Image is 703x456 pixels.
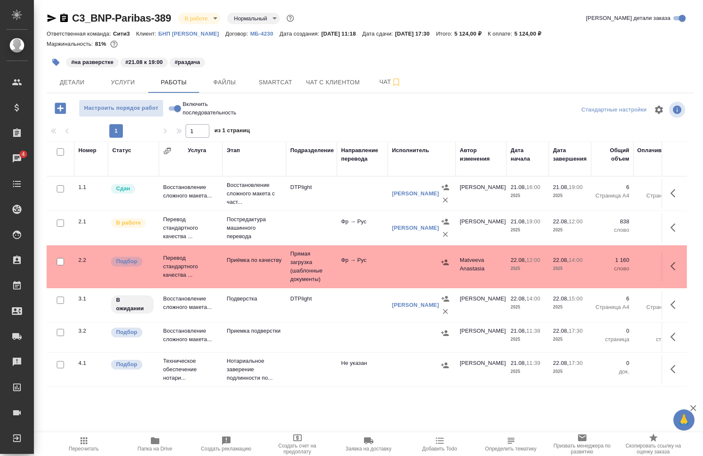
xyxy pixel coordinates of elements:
div: Дата начала [511,146,545,163]
span: Чат с клиентом [306,77,360,88]
div: split button [579,103,649,117]
button: 🙏 [673,409,695,431]
span: Детали [52,77,92,88]
button: Здесь прячутся важные кнопки [665,359,686,379]
a: БНП [PERSON_NAME] [158,30,225,37]
p: Приемка подверстки [227,327,282,335]
p: 5 124,00 ₽ [454,31,488,37]
p: Клиент: [136,31,158,37]
p: Итого: [436,31,454,37]
p: 2025 [511,226,545,234]
p: Приёмка по качеству [227,256,282,264]
p: 11:39 [526,360,540,366]
p: 2025 [553,335,587,344]
p: 838 [595,217,629,226]
button: Удалить [439,228,452,241]
span: Определить тематику [485,446,536,452]
button: Нормальный [231,15,270,22]
span: из 1 страниц [214,125,250,138]
p: 17:30 [569,328,583,334]
span: Папка на Drive [138,446,172,452]
p: слово [595,226,629,234]
span: 21.08 к 19:00 [119,58,169,65]
button: Назначить [439,256,451,269]
p: 12:00 [569,218,583,225]
div: Можно подбирать исполнителей [110,327,155,338]
button: Назначить [439,359,451,372]
p: 2025 [511,303,545,311]
p: 19:00 [526,218,540,225]
p: 22.08, [553,257,569,263]
p: док. [595,367,629,376]
button: Скопировать ссылку [59,13,69,23]
span: 🙏 [677,411,691,429]
td: Перевод стандартного качества ... [159,211,222,245]
td: Техническое обеспечение нотари... [159,353,222,386]
p: 6 [595,295,629,303]
button: 832.60 RUB; [108,39,119,50]
td: Matveeva Anastasia [456,252,506,281]
p: 6 [638,295,680,303]
td: Прямая загрузка (шаблонные документы) [286,245,337,288]
p: Подверстка [227,295,282,303]
button: Папка на Drive [119,432,191,456]
button: Удалить [439,305,452,318]
p: 2025 [553,192,587,200]
div: Подразделение [290,146,334,155]
td: Фр → Рус [337,213,388,243]
button: Здесь прячутся важные кнопки [665,327,686,347]
td: [PERSON_NAME] [456,355,506,384]
p: слово [638,226,680,234]
button: Здесь прячутся важные кнопки [665,295,686,315]
td: DTPlight [286,290,337,320]
p: 21.08, [511,184,526,190]
span: Призвать менеджера по развитию [552,443,613,455]
p: 2025 [511,367,545,376]
p: 0 [638,327,680,335]
div: Этап [227,146,240,155]
td: Восстановление сложного макета... [159,323,222,352]
p: 14:00 [526,295,540,302]
p: Страница А4 [595,192,629,200]
p: Страница А4 [638,303,680,311]
div: 3.2 [78,327,104,335]
p: [DATE] 17:30 [395,31,436,37]
button: Настроить порядок работ [79,100,164,117]
p: Подбор [116,328,137,336]
p: 17:30 [569,360,583,366]
p: Страница А4 [638,192,680,200]
span: Добавить Todo [422,446,457,452]
div: Оплачиваемый объем [637,146,680,163]
button: Заявка на доставку [333,432,404,456]
div: 3.1 [78,295,104,303]
p: Сити3 [113,31,136,37]
span: Включить последовательность [183,100,253,117]
p: Ответственная команда: [47,31,113,37]
button: Назначить [439,292,452,305]
p: Дата создания: [280,31,321,37]
a: [PERSON_NAME] [392,225,439,231]
p: В ожидании [116,296,149,313]
a: МБ-4230 [250,30,279,37]
span: Работы [153,77,194,88]
div: 4.1 [78,359,104,367]
p: Маржинальность: [47,41,95,47]
button: Назначить [439,327,451,339]
p: 0 [638,359,680,367]
p: слово [638,264,680,273]
p: 2025 [553,264,587,273]
p: 6 [638,183,680,192]
p: БНП [PERSON_NAME] [158,31,225,37]
button: В работе [182,15,210,22]
div: Номер [78,146,97,155]
td: [PERSON_NAME] [456,290,506,320]
div: Направление перевода [341,146,383,163]
span: Заявка на доставку [345,446,391,452]
span: Создать рекламацию [201,446,251,452]
span: Файлы [204,77,245,88]
p: [DATE] 11:18 [321,31,362,37]
a: C3_BNP-Paribas-389 [72,12,171,24]
div: Исполнитель [392,146,429,155]
a: [PERSON_NAME] [392,302,439,308]
button: Создать счет на предоплату [262,432,333,456]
